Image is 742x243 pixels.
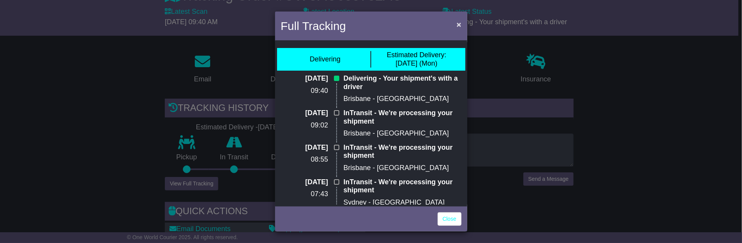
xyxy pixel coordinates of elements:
[344,95,461,103] p: Brisbane - [GEOGRAPHIC_DATA]
[387,51,446,68] div: [DATE] (Mon)
[344,198,461,207] p: Sydney - [GEOGRAPHIC_DATA]
[453,17,465,32] button: Close
[344,178,461,195] p: InTransit - We're processing your shipment
[281,144,328,152] p: [DATE]
[281,87,328,95] p: 09:40
[344,144,461,160] p: InTransit - We're processing your shipment
[281,109,328,117] p: [DATE]
[387,51,446,59] span: Estimated Delivery:
[281,190,328,198] p: 07:43
[438,212,461,226] a: Close
[344,109,461,126] p: InTransit - We're processing your shipment
[281,74,328,83] p: [DATE]
[310,55,340,64] div: Delivering
[281,121,328,130] p: 09:02
[281,178,328,187] p: [DATE]
[281,155,328,164] p: 08:55
[344,129,461,138] p: Brisbane - [GEOGRAPHIC_DATA]
[281,17,346,35] h4: Full Tracking
[456,20,461,29] span: ×
[344,74,461,91] p: Delivering - Your shipment's with a driver
[344,164,461,172] p: Brisbane - [GEOGRAPHIC_DATA]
